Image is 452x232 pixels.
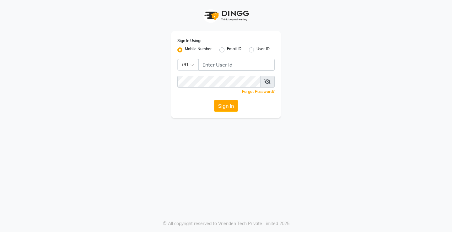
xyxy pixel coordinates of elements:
[227,46,241,54] label: Email ID
[185,46,212,54] label: Mobile Number
[177,76,261,88] input: Username
[201,6,251,25] img: logo1.svg
[242,89,275,94] a: Forgot Password?
[214,100,238,112] button: Sign In
[256,46,270,54] label: User ID
[198,59,275,71] input: Username
[177,38,201,44] label: Sign In Using:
